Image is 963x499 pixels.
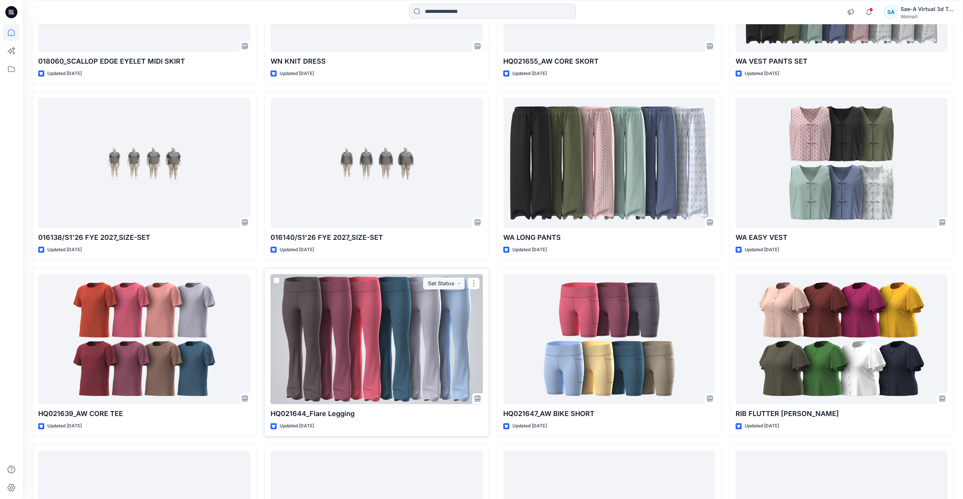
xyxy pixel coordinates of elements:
p: Updated [DATE] [47,70,82,78]
p: WN KNIT DRESS [271,56,482,67]
p: WA LONG PANTS [503,232,715,243]
p: 018060_SCALLOP EDGE EYELET MIDI SKIRT [38,56,250,67]
p: 016140/S1'26 FYE 2027_SIZE-SET [271,232,482,243]
p: Updated [DATE] [512,70,547,78]
p: Updated [DATE] [47,422,82,430]
p: WA VEST PANTS SET [736,56,947,67]
a: HQ021639_AW CORE TEE [38,274,250,404]
p: Updated [DATE] [512,422,547,430]
p: HQ021644_Flare Legging [271,408,482,419]
div: Walmart [901,14,954,19]
p: Updated [DATE] [280,246,314,254]
p: 016138/S1'26 FYE 2027_SIZE-SET [38,232,250,243]
a: WA EASY VEST [736,98,947,228]
p: Updated [DATE] [280,422,314,430]
a: 016138/S1'26 FYE 2027_SIZE-SET [38,98,250,228]
div: Sae-A Virtual 3d Team [901,5,954,14]
p: HQ021655_AW CORE SKORT [503,56,715,67]
div: SA [884,5,898,19]
p: Updated [DATE] [512,246,547,254]
p: Updated [DATE] [745,70,779,78]
p: Updated [DATE] [47,246,82,254]
p: Updated [DATE] [280,70,314,78]
a: HQ021644_Flare Legging [271,274,482,404]
a: WA LONG PANTS [503,98,715,228]
p: HQ021647_AW BIKE SHORT [503,408,715,419]
a: HQ021647_AW BIKE SHORT [503,274,715,404]
a: 016140/S1'26 FYE 2027_SIZE-SET [271,98,482,228]
a: RIB FLUTTER HENLEY [736,274,947,404]
p: Updated [DATE] [745,246,779,254]
p: Updated [DATE] [745,422,779,430]
p: RIB FLUTTER [PERSON_NAME] [736,408,947,419]
p: HQ021639_AW CORE TEE [38,408,250,419]
p: WA EASY VEST [736,232,947,243]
